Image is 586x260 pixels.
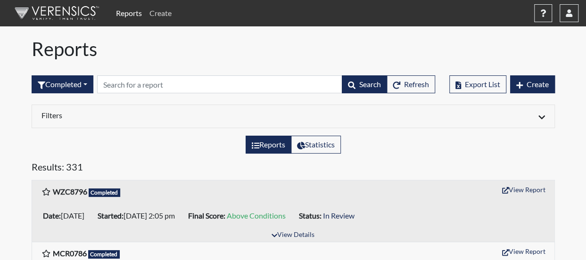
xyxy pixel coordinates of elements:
span: Refresh [404,80,429,89]
div: Click to expand/collapse filters [34,111,552,122]
label: View statistics about completed interviews [291,136,341,154]
span: Search [359,80,381,89]
button: View Details [267,229,319,242]
span: Completed [88,250,120,259]
li: [DATE] 2:05 pm [94,208,184,223]
button: Create [510,75,555,93]
h1: Reports [32,38,555,60]
a: Reports [112,4,146,23]
a: Create [146,4,175,23]
button: Completed [32,75,93,93]
h6: Filters [41,111,286,120]
h5: Results: 331 [32,161,555,176]
b: Status: [299,211,322,220]
button: View Report [498,244,550,259]
input: Search by Registration ID, Interview Number, or Investigation Name. [97,75,342,93]
b: WZC8796 [53,187,87,196]
button: View Report [498,182,550,197]
button: Refresh [387,75,435,93]
button: Export List [449,75,506,93]
span: In Review [323,211,355,220]
span: Above Conditions [227,211,286,220]
label: View the list of reports [246,136,291,154]
b: Final Score: [188,211,225,220]
b: MCR0786 [53,249,87,258]
li: [DATE] [39,208,94,223]
span: Export List [465,80,500,89]
span: Completed [89,188,121,197]
b: Started: [98,211,124,220]
b: Date: [43,211,61,220]
div: Filter by interview status [32,75,93,93]
button: Search [342,75,387,93]
span: Create [527,80,549,89]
